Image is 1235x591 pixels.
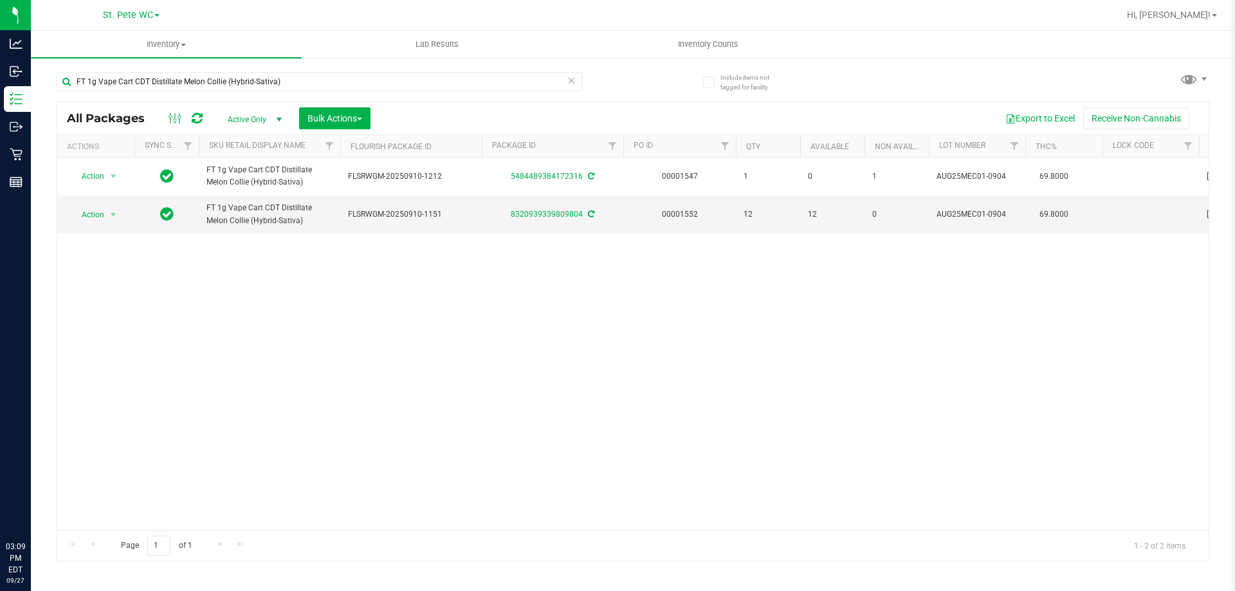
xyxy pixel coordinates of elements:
[67,142,129,151] div: Actions
[105,167,122,185] span: select
[1036,142,1057,151] a: THC%
[160,167,174,185] span: In Sync
[939,141,985,150] a: Lot Number
[351,142,432,151] a: Flourish Package ID
[307,113,362,123] span: Bulk Actions
[875,142,932,151] a: Non-Available
[10,120,23,133] inline-svg: Outbound
[110,536,203,556] span: Page of 1
[1127,10,1211,20] span: Hi, [PERSON_NAME]!
[13,488,51,527] iframe: Resource center
[160,205,174,223] span: In Sync
[31,39,302,50] span: Inventory
[810,142,849,151] a: Available
[586,210,594,219] span: Sync from Compliance System
[715,135,736,157] a: Filter
[57,72,582,91] input: Search Package ID, Item Name, SKU, Lot or Part Number...
[145,141,194,150] a: Sync Status
[206,202,333,226] span: FT 1g Vape Cart CDT Distillate Melon Collie (Hybrid-Sativa)
[586,172,594,181] span: Sync from Compliance System
[398,39,476,50] span: Lab Results
[661,39,756,50] span: Inventory Counts
[567,72,576,89] span: Clear
[872,208,921,221] span: 0
[348,208,474,221] span: FLSRWGM-20250910-1151
[808,208,857,221] span: 12
[1113,141,1154,150] a: Lock Code
[178,135,199,157] a: Filter
[572,31,843,58] a: Inventory Counts
[720,73,785,92] span: Include items not tagged for facility
[997,107,1083,129] button: Export to Excel
[492,141,536,150] a: Package ID
[744,170,792,183] span: 1
[67,111,158,125] span: All Packages
[1033,167,1075,186] span: 69.8000
[6,576,25,585] p: 09/27
[6,541,25,576] p: 03:09 PM EDT
[10,148,23,161] inline-svg: Retail
[511,172,583,181] a: 5484489384172316
[511,210,583,219] a: 8320939339809804
[10,37,23,50] inline-svg: Analytics
[31,31,302,58] a: Inventory
[348,170,474,183] span: FLSRWGM-20250910-1212
[10,65,23,78] inline-svg: Inbound
[10,93,23,105] inline-svg: Inventory
[147,536,170,556] input: 1
[602,135,623,157] a: Filter
[319,135,340,157] a: Filter
[937,208,1018,221] span: AUG25MEC01-0904
[1083,107,1189,129] button: Receive Non-Cannabis
[937,170,1018,183] span: AUG25MEC01-0904
[662,172,698,181] a: 00001547
[872,170,921,183] span: 1
[746,142,760,151] a: Qty
[70,206,105,224] span: Action
[206,164,333,188] span: FT 1g Vape Cart CDT Distillate Melon Collie (Hybrid-Sativa)
[105,206,122,224] span: select
[1004,135,1025,157] a: Filter
[1033,205,1075,224] span: 69.8000
[808,170,857,183] span: 0
[302,31,572,58] a: Lab Results
[70,167,105,185] span: Action
[744,208,792,221] span: 12
[10,176,23,188] inline-svg: Reports
[662,210,698,219] a: 00001552
[1124,536,1196,555] span: 1 - 2 of 2 items
[299,107,370,129] button: Bulk Actions
[634,141,653,150] a: PO ID
[1178,135,1199,157] a: Filter
[209,141,306,150] a: Sku Retail Display Name
[103,10,153,21] span: St. Pete WC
